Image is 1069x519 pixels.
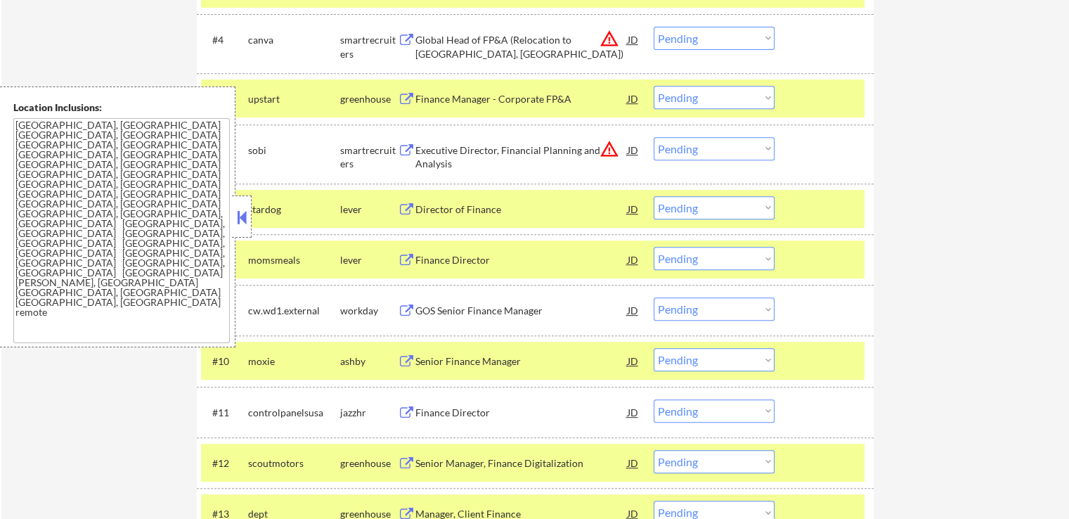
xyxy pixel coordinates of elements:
[415,92,628,106] div: Finance Manager - Corporate FP&A
[248,33,340,47] div: canva
[626,247,640,272] div: JD
[248,253,340,267] div: momsmeals
[415,456,628,470] div: Senior Manager, Finance Digitalization
[248,456,340,470] div: scoutmotors
[626,27,640,52] div: JD
[626,86,640,111] div: JD
[340,143,398,171] div: smartrecruiters
[340,253,398,267] div: lever
[626,196,640,222] div: JD
[248,143,340,158] div: sobi
[415,203,628,217] div: Director of Finance
[340,92,398,106] div: greenhouse
[626,399,640,425] div: JD
[248,304,340,318] div: cw.wd1.external
[212,354,237,369] div: #10
[626,137,640,162] div: JD
[340,406,398,420] div: jazzhr
[415,33,628,60] div: Global Head of FP&A (Relocation to [GEOGRAPHIC_DATA], [GEOGRAPHIC_DATA])
[340,354,398,369] div: ashby
[415,354,628,369] div: Senior Finance Manager
[600,29,619,49] button: warning_amber
[626,348,640,373] div: JD
[212,33,237,47] div: #4
[13,101,230,115] div: Location Inclusions:
[340,33,398,60] div: smartrecruiters
[415,406,628,420] div: Finance Director
[212,456,237,470] div: #12
[248,354,340,369] div: moxie
[626,297,640,323] div: JD
[340,304,398,318] div: workday
[248,203,340,217] div: stardog
[340,203,398,217] div: lever
[415,143,628,171] div: Executive Director, Financial Planning and Analysis
[415,304,628,318] div: GOS Senior Finance Manager
[626,450,640,475] div: JD
[248,92,340,106] div: upstart
[212,406,237,420] div: #11
[340,456,398,470] div: greenhouse
[415,253,628,267] div: Finance Director
[248,406,340,420] div: controlpanelsusa
[600,139,619,159] button: warning_amber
